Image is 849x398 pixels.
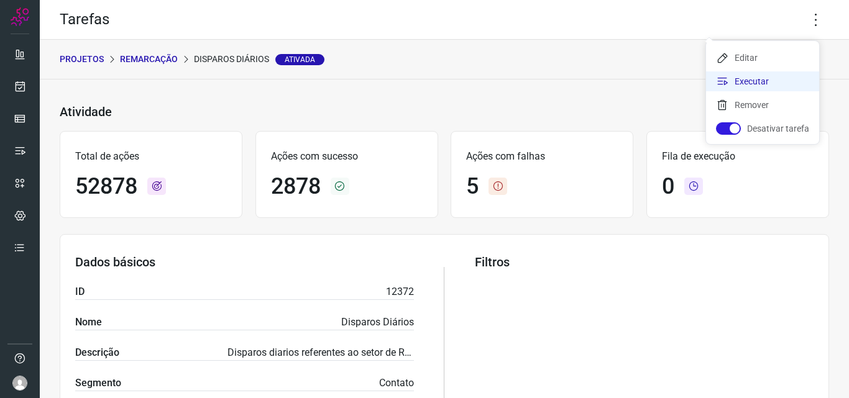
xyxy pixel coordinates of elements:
[706,71,819,91] li: Executar
[706,119,819,138] li: Desativar tarefa
[11,7,29,26] img: Logo
[706,48,819,68] li: Editar
[706,95,819,115] li: Remover
[75,149,227,164] p: Total de ações
[386,284,414,299] p: 12372
[60,104,112,119] h3: Atividade
[75,284,85,299] label: ID
[12,376,27,391] img: avatar-user-boy.jpg
[275,54,324,65] span: Ativada
[662,173,674,200] h1: 0
[194,53,324,66] p: Disparos Diários
[75,376,121,391] label: Segmento
[466,173,479,200] h1: 5
[75,345,119,360] label: Descrição
[60,11,109,29] h2: Tarefas
[120,53,178,66] p: Remarcação
[75,173,137,200] h1: 52878
[379,376,414,391] p: Contato
[75,255,414,269] h3: Dados básicos
[466,149,618,164] p: Ações com falhas
[475,255,814,269] h3: Filtros
[341,315,414,330] p: Disparos Diários
[271,173,321,200] h1: 2878
[60,53,104,66] p: PROJETOS
[75,315,102,330] label: Nome
[662,149,814,164] p: Fila de execução
[227,345,414,360] p: Disparos diarios referentes ao setor de Remacação
[271,149,423,164] p: Ações com sucesso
